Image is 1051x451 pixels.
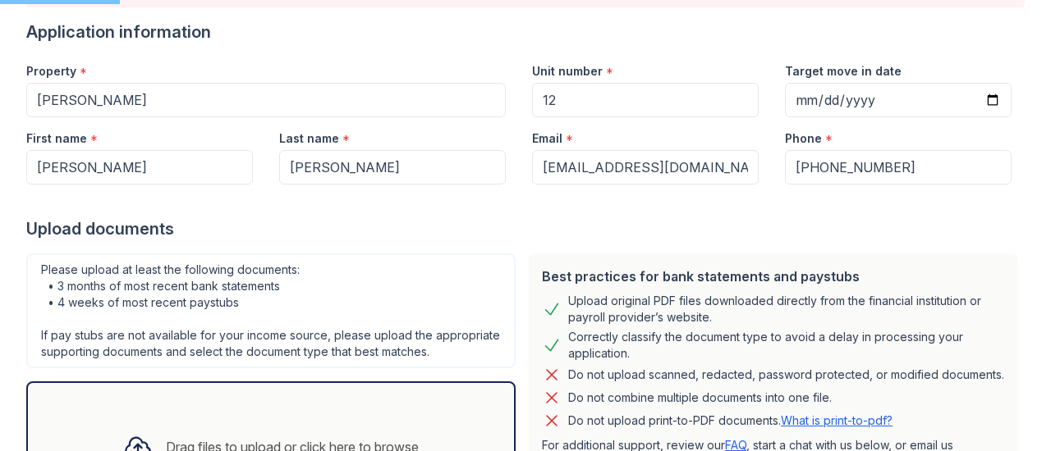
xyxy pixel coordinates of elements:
div: Upload documents [26,217,1025,240]
div: Correctly classify the document type to avoid a delay in processing your application. [568,329,1005,362]
div: Best practices for bank statements and paystubs [542,266,1005,286]
label: Property [26,63,76,80]
label: Unit number [532,63,603,80]
div: Do not upload scanned, redacted, password protected, or modified documents. [568,365,1004,385]
a: What is print-to-pdf? [781,413,893,427]
div: Application information [26,20,1025,43]
div: Please upload at least the following documents: • 3 months of most recent bank statements • 4 wee... [26,253,516,368]
p: Do not upload print-to-PDF documents. [568,412,893,429]
div: Upload original PDF files downloaded directly from the financial institution or payroll provider’... [568,293,1005,326]
label: Email [532,130,562,147]
label: Target move in date [785,63,902,80]
label: First name [26,130,87,147]
div: Do not combine multiple documents into one file. [568,388,832,408]
label: Phone [785,130,822,147]
label: Last name [279,130,339,147]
